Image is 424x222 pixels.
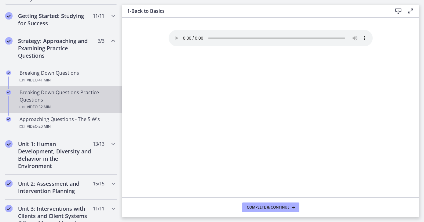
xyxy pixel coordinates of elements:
span: 15 / 15 [93,180,104,187]
h3: 1-Back to Basics [127,7,382,15]
i: Completed [6,90,11,95]
h2: Unit 1: Human Development, Diversity and Behavior in the Environment [18,140,93,170]
h2: Getting Started: Studying for Success [18,12,93,27]
span: 11 / 11 [93,205,104,212]
i: Completed [6,117,11,122]
div: Video [20,123,115,130]
i: Completed [6,70,11,75]
i: Completed [5,12,13,20]
i: Completed [5,140,13,148]
i: Completed [5,205,13,212]
span: · 32 min [38,103,51,111]
span: Complete & continue [247,205,290,210]
span: 13 / 13 [93,140,104,148]
div: Approaching Questions - The 5 W's [20,116,115,130]
span: · 20 min [38,123,51,130]
button: Complete & continue [242,202,299,212]
div: Video [20,77,115,84]
span: · 41 min [38,77,51,84]
i: Completed [5,180,13,187]
div: Breaking Down Questions [20,69,115,84]
div: Breaking Down Questions Practice Questions [20,89,115,111]
i: Completed [5,37,13,45]
span: 3 / 3 [98,37,104,45]
div: Video [20,103,115,111]
h2: Strategy: Approaching and Examining Practice Questions [18,37,93,59]
span: 11 / 11 [93,12,104,20]
h2: Unit 2: Assessment and Intervention Planning [18,180,93,195]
